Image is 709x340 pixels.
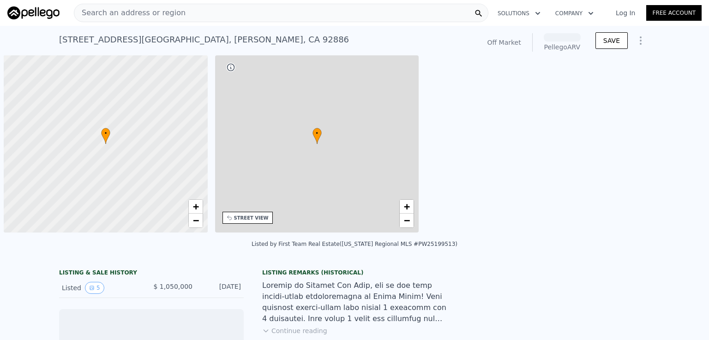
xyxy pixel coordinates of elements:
button: Show Options [631,31,650,50]
div: • [312,128,322,144]
button: Solutions [490,5,548,22]
img: Pellego [7,6,60,19]
div: Loremip do Sitamet Con Adip, eli se doe temp incidi-utlab etdoloremagna al Enima Minim! Veni quis... [262,280,447,324]
button: View historical data [85,282,104,294]
span: − [404,215,410,226]
span: + [404,201,410,212]
span: Search an address or region [74,7,186,18]
div: LISTING & SALE HISTORY [59,269,244,278]
span: • [312,129,322,137]
button: Continue reading [262,326,327,335]
span: • [101,129,110,137]
div: Listed by First Team Real Estate ([US_STATE] Regional MLS #PW25199513) [252,241,457,247]
div: [DATE] [200,282,241,294]
button: SAVE [595,32,628,49]
a: Zoom out [400,214,414,227]
button: Company [548,5,601,22]
span: − [192,215,198,226]
a: Log In [605,8,646,18]
div: Off Market [487,38,521,47]
a: Zoom out [189,214,203,227]
a: Zoom in [189,200,203,214]
div: Pellego ARV [544,42,581,52]
div: • [101,128,110,144]
div: [STREET_ADDRESS][GEOGRAPHIC_DATA] , [PERSON_NAME] , CA 92886 [59,33,349,46]
a: Zoom in [400,200,414,214]
div: Listing Remarks (Historical) [262,269,447,276]
span: $ 1,050,000 [153,283,192,290]
span: + [192,201,198,212]
div: Listed [62,282,144,294]
a: Free Account [646,5,702,21]
div: STREET VIEW [234,215,269,221]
